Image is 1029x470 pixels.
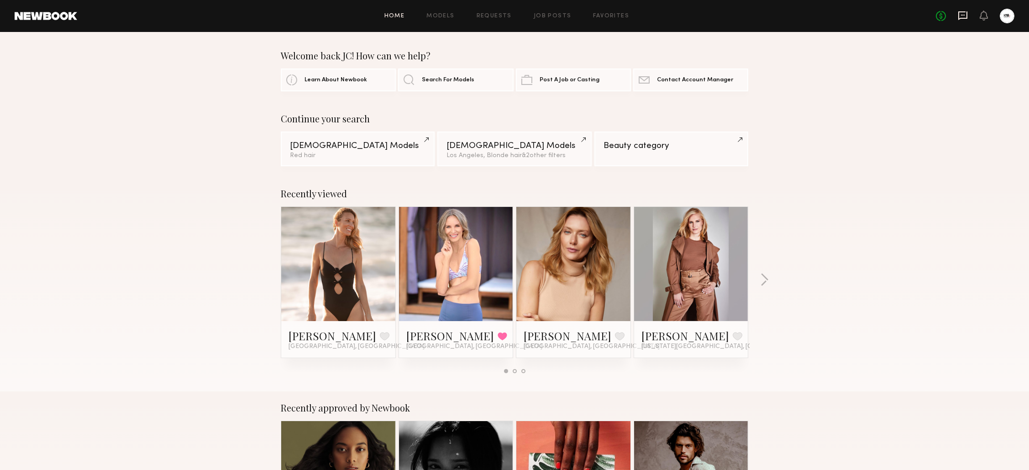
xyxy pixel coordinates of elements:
[281,69,396,91] a: Learn About Newbook
[534,13,572,19] a: Job Posts
[281,188,748,199] div: Recently viewed
[406,343,542,350] span: [GEOGRAPHIC_DATA], [GEOGRAPHIC_DATA]
[290,142,425,150] div: [DEMOGRAPHIC_DATA] Models
[289,328,376,343] a: [PERSON_NAME]
[290,153,425,159] div: Red hair
[594,132,748,166] a: Beauty category
[540,77,599,83] span: Post A Job or Casting
[593,13,629,19] a: Favorites
[289,343,425,350] span: [GEOGRAPHIC_DATA], [GEOGRAPHIC_DATA]
[281,132,435,166] a: [DEMOGRAPHIC_DATA] ModelsRed hair
[657,77,733,83] span: Contact Account Manager
[446,142,582,150] div: [DEMOGRAPHIC_DATA] Models
[641,328,729,343] a: [PERSON_NAME]
[446,153,582,159] div: Los Angeles, Blonde hair
[522,153,566,158] span: & 2 other filter s
[398,69,513,91] a: Search For Models
[633,69,748,91] a: Contact Account Manager
[437,132,591,166] a: [DEMOGRAPHIC_DATA] ModelsLos Angeles, Blonde hair&2other filters
[281,113,748,124] div: Continue your search
[281,402,748,413] div: Recently approved by Newbook
[604,142,739,150] div: Beauty category
[477,13,512,19] a: Requests
[384,13,405,19] a: Home
[304,77,367,83] span: Learn About Newbook
[524,328,611,343] a: [PERSON_NAME]
[426,13,454,19] a: Models
[524,343,660,350] span: [GEOGRAPHIC_DATA], [GEOGRAPHIC_DATA]
[281,50,748,61] div: Welcome back JC! How can we help?
[406,328,494,343] a: [PERSON_NAME]
[641,343,812,350] span: [US_STATE][GEOGRAPHIC_DATA], [GEOGRAPHIC_DATA]
[422,77,474,83] span: Search For Models
[516,69,631,91] a: Post A Job or Casting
